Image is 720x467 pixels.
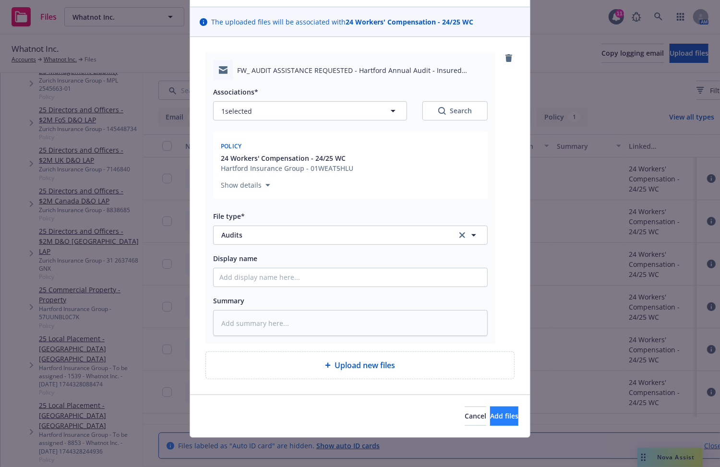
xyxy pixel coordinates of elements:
a: clear selection [456,229,468,241]
button: Auditsclear selection [213,226,488,245]
button: Show details [217,180,274,191]
input: Add display name here... [214,268,487,287]
span: Cancel [465,411,486,420]
span: FW_ AUDIT ASSISTANCE REQUESTED - Hartford Annual Audit - Insured WHATNOT INC - Policy 01WEAT5HLU ... [237,65,488,75]
button: 1selected [213,101,407,120]
span: The uploaded files will be associated with [211,17,473,27]
span: 1 selected [221,106,252,116]
button: 24 Workers' Compensation - 24/25 WC [221,153,353,163]
strong: 24 Workers' Compensation - 24/25 WC [346,17,473,26]
div: Upload new files [205,351,515,379]
div: Hartford Insurance Group - 01WEAT5HLU [221,163,353,173]
button: Add files [490,407,518,426]
svg: Search [438,107,446,115]
span: Summary [213,296,244,305]
button: SearchSearch [422,101,488,120]
span: Audits [221,230,444,240]
span: Upload new files [335,359,395,371]
a: remove [503,52,515,64]
span: Display name [213,254,257,263]
span: File type* [213,212,245,221]
button: Cancel [465,407,486,426]
div: Search [438,106,472,116]
span: Add files [490,411,518,420]
span: 24 Workers' Compensation - 24/25 WC [221,153,346,163]
span: Policy [221,142,242,150]
span: Associations* [213,87,258,96]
